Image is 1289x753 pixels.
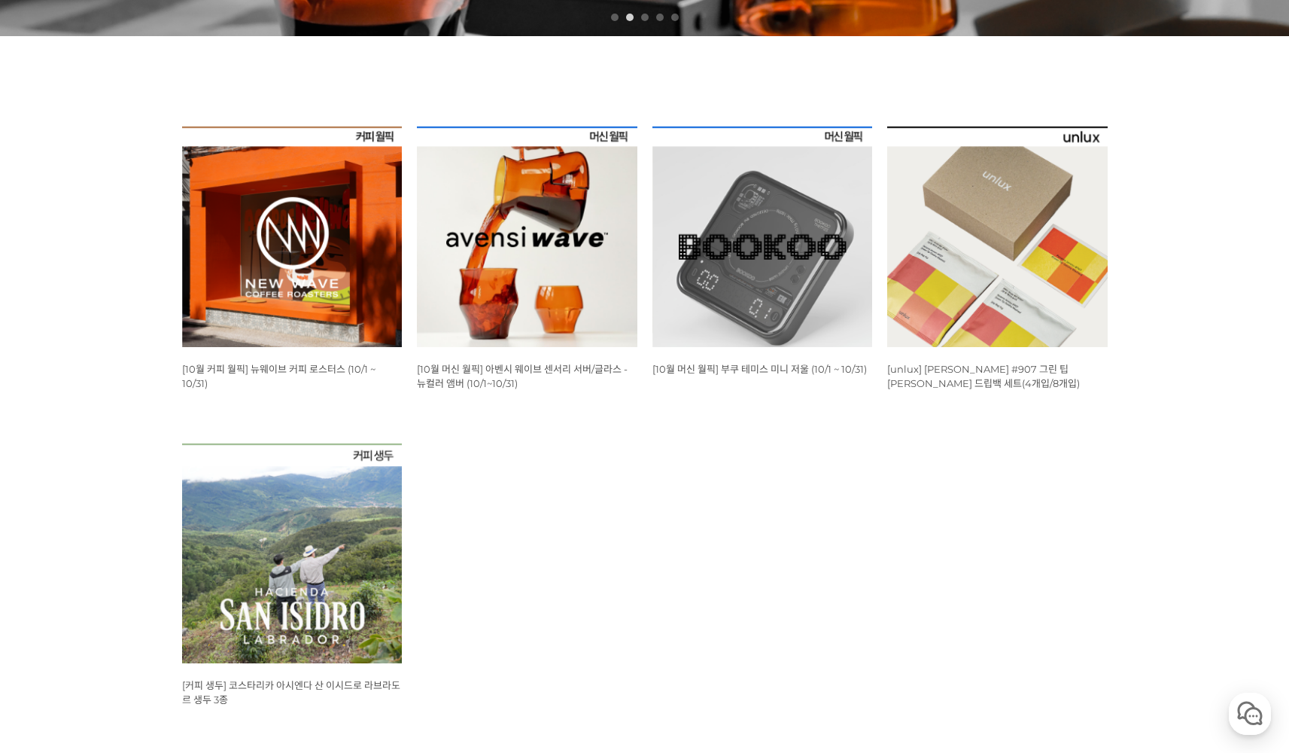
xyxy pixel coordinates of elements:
span: 설정 [233,500,251,512]
a: [unlux] [PERSON_NAME] #907 그린 팁 [PERSON_NAME] 드립백 세트(4개입/8개입) [887,363,1080,389]
a: 1 [611,14,619,21]
a: [10월 커피 월픽] 뉴웨이브 커피 로스터스 (10/1 ~ 10/31) [182,363,375,389]
a: 5 [671,14,679,21]
img: [unlux] 파나마 잰슨 #907 그린 팁 게이샤 워시드 드립백 세트(4개입/8개입) [887,127,1108,347]
a: [커피 생두] 코스타리카 아시엔다 산 이시드로 라브라도르 생두 3종 [182,679,400,706]
a: [10월 머신 월픽] 아벤시 웨이브 센서리 서버/글라스 - 뉴컬러 앰버 (10/1~10/31) [417,363,628,389]
a: 2 [626,14,634,21]
img: [10월 머신 월픽] 아벤시 웨이브 센서리 서버/글라스 - 뉴컬러 앰버 (10/1~10/31) [417,127,637,347]
a: 설정 [194,477,289,515]
img: 코스타리카 아시엔다 산 이시드로 라브라도르 [182,444,403,664]
a: 대화 [99,477,194,515]
span: 대화 [138,501,156,513]
a: 홈 [5,477,99,515]
a: 4 [656,14,664,21]
img: [10월 커피 월픽] 뉴웨이브 커피 로스터스 (10/1 ~ 10/31) [182,127,403,347]
a: 3 [641,14,649,21]
span: 홈 [47,500,56,512]
a: [10월 머신 월픽] 부쿠 테미스 미니 저울 (10/1 ~ 10/31) [652,363,867,375]
img: [10월 머신 월픽] 부쿠 테미스 미니 저울 (10/1 ~ 10/31) [652,127,873,347]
